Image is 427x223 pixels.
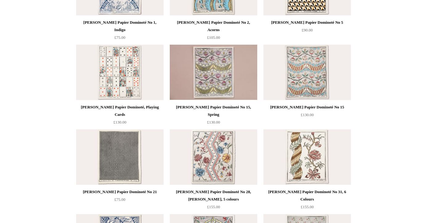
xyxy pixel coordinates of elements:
[170,45,257,100] img: Antoinette Poisson Papier Dominoté No 15, Spring
[76,129,164,185] a: Antoinette Poisson Papier Dominoté No 21 Antoinette Poisson Papier Dominoté No 21
[302,28,313,32] span: £90.00
[76,45,164,100] img: Antoinette Poisson Papier Dominoté, Playing Cards
[263,129,351,185] img: Antoinette Poisson Papier Dominoté No 31, 6 Colours
[78,188,162,196] div: [PERSON_NAME] Papier Dominoté No 21
[76,19,164,44] a: [PERSON_NAME] Papier Dominoté No 1, Indigo £75.00
[76,45,164,100] a: Antoinette Poisson Papier Dominoté, Playing Cards Antoinette Poisson Papier Dominoté, Playing Cards
[76,188,164,213] a: [PERSON_NAME] Papier Dominoté No 21 £75.00
[113,120,126,124] span: £130.00
[114,197,125,202] span: £75.00
[76,129,164,185] img: Antoinette Poisson Papier Dominoté No 21
[171,19,256,34] div: [PERSON_NAME] Papier Dominoté No 2, Acorns
[265,188,349,203] div: [PERSON_NAME] Papier Dominoté No 31, 6 Colours
[171,103,256,118] div: [PERSON_NAME] Papier Dominoté No 15, Spring
[170,129,257,185] img: Antoinette Poisson Papier Dominoté No 28, Marcel Proust, 5 colours
[171,188,256,203] div: [PERSON_NAME] Papier Dominoté No 28, [PERSON_NAME], 5 colours
[263,103,351,129] a: [PERSON_NAME] Papier Dominoté No 15 £130.00
[76,103,164,129] a: [PERSON_NAME] Papier Dominoté, Playing Cards £130.00
[263,45,351,100] a: Antoinette Poisson Papier Dominoté No 15 Antoinette Poisson Papier Dominoté No 15
[170,19,257,44] a: [PERSON_NAME] Papier Dominoté No 2, Acorns £105.00
[263,188,351,213] a: [PERSON_NAME] Papier Dominoté No 31, 6 Colours £155.00
[301,205,314,209] span: £155.00
[170,45,257,100] a: Antoinette Poisson Papier Dominoté No 15, Spring Antoinette Poisson Papier Dominoté No 15, Spring
[170,103,257,129] a: [PERSON_NAME] Papier Dominoté No 15, Spring £130.00
[78,19,162,34] div: [PERSON_NAME] Papier Dominoté No 1, Indigo
[170,188,257,213] a: [PERSON_NAME] Papier Dominoté No 28, [PERSON_NAME], 5 colours £155.00
[301,112,314,117] span: £130.00
[78,103,162,118] div: [PERSON_NAME] Papier Dominoté, Playing Cards
[114,35,125,40] span: £75.00
[263,19,351,44] a: [PERSON_NAME] Papier Dominoté No 5 £90.00
[207,120,220,124] span: £130.00
[207,205,220,209] span: £155.00
[265,103,349,111] div: [PERSON_NAME] Papier Dominoté No 15
[263,129,351,185] a: Antoinette Poisson Papier Dominoté No 31, 6 Colours Antoinette Poisson Papier Dominoté No 31, 6 C...
[207,35,220,40] span: £105.00
[265,19,349,26] div: [PERSON_NAME] Papier Dominoté No 5
[170,129,257,185] a: Antoinette Poisson Papier Dominoté No 28, Marcel Proust, 5 colours Antoinette Poisson Papier Domi...
[263,45,351,100] img: Antoinette Poisson Papier Dominoté No 15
